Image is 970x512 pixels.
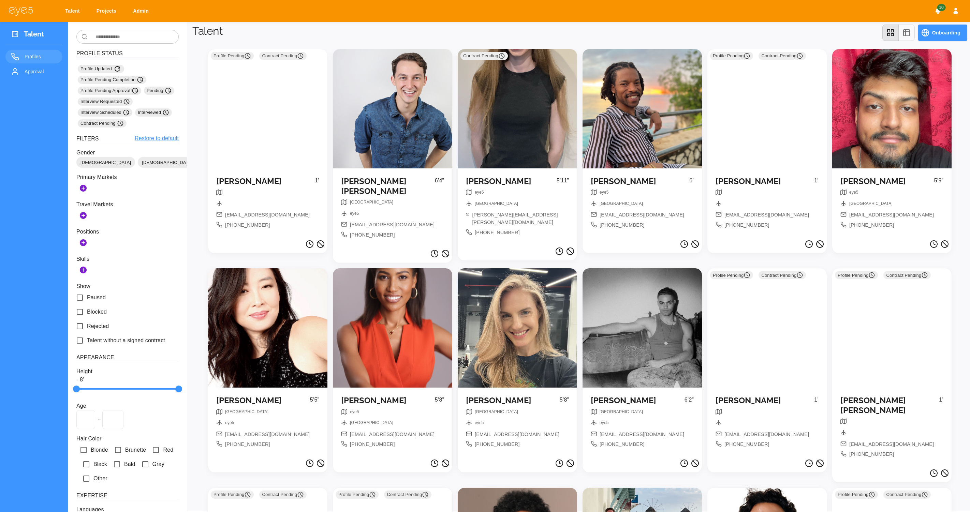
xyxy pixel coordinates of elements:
[600,420,608,428] nav: breadcrumb
[78,97,133,106] div: Interview Requested
[583,49,702,237] a: [PERSON_NAME]6’breadcrumbbreadcrumb[EMAIL_ADDRESS][DOMAIN_NAME][PHONE_NUMBER]
[350,200,393,205] span: [GEOGRAPHIC_DATA]
[138,109,169,116] span: Interviewed
[78,65,124,73] div: Profile Updated
[76,157,135,168] div: [DEMOGRAPHIC_DATA]
[93,475,107,483] span: Other
[87,336,165,345] span: Talent without a signed contract
[125,446,146,454] span: Brunette
[761,272,803,278] span: Contract Pending
[435,396,444,408] p: 5’8”
[832,49,952,237] a: [PERSON_NAME]5’9”breadcrumbbreadcrumb[EMAIL_ADDRESS][DOMAIN_NAME][PHONE_NUMBER]
[475,200,518,209] nav: breadcrumb
[838,491,875,498] span: Profile Pending
[144,87,174,95] div: Pending
[129,5,156,17] a: Admin
[435,177,444,199] p: 6’4”
[350,211,359,216] span: eye5
[832,268,952,466] a: Profile Pending Contract Pending [PERSON_NAME] [PERSON_NAME]1’[EMAIL_ADDRESS][DOMAIN_NAME][PHONE_...
[76,173,179,181] p: Primary Markets
[25,67,57,76] span: Approval
[934,177,943,189] p: 5’9”
[350,210,359,219] nav: breadcrumb
[76,200,179,209] p: Travel Markets
[98,416,100,424] span: -
[458,268,577,456] a: [PERSON_NAME]5’8”breadcrumbbreadcrumb[EMAIL_ADDRESS][DOMAIN_NAME][PHONE_NUMBER]
[76,255,179,263] p: Skills
[591,396,685,406] h5: [PERSON_NAME]
[475,189,484,198] nav: breadcrumb
[707,268,827,456] a: Profile Pending Contract Pending [PERSON_NAME]1’[EMAIL_ADDRESS][DOMAIN_NAME][PHONE_NUMBER]
[716,177,814,186] h5: [PERSON_NAME]
[600,441,645,448] span: [PHONE_NUMBER]
[849,189,858,198] nav: breadcrumb
[80,98,130,105] span: Interview Requested
[350,409,359,417] nav: breadcrumb
[472,211,569,226] span: [PERSON_NAME][EMAIL_ADDRESS][PERSON_NAME][DOMAIN_NAME]
[8,6,33,16] img: eye5
[350,231,395,239] span: [PHONE_NUMBER]
[600,222,645,229] span: [PHONE_NUMBER]
[475,420,484,428] nav: breadcrumb
[61,5,87,17] a: Talent
[310,396,319,408] p: 5’5”
[147,87,172,94] span: Pending
[76,491,179,500] h6: Expertise
[600,189,608,198] nav: breadcrumb
[591,177,689,186] h5: [PERSON_NAME]
[76,228,179,236] p: Positions
[341,396,435,406] h5: [PERSON_NAME]
[466,396,560,406] h5: [PERSON_NAME]
[466,177,557,186] h5: [PERSON_NAME]
[208,49,327,237] a: Profile Pending Contract Pending [PERSON_NAME]1’[EMAIL_ADDRESS][DOMAIN_NAME][PHONE_NUMBER]
[76,159,135,166] span: [DEMOGRAPHIC_DATA]
[849,222,894,229] span: [PHONE_NUMBER]
[138,157,196,168] div: [DEMOGRAPHIC_DATA]
[600,431,684,438] span: [EMAIL_ADDRESS][DOMAIN_NAME]
[333,268,452,456] a: [PERSON_NAME]5’8”breadcrumbbreadcrumb[EMAIL_ADDRESS][DOMAIN_NAME][PHONE_NUMBER]
[939,396,943,418] p: 1’
[76,149,179,157] p: Gender
[600,201,643,206] span: [GEOGRAPHIC_DATA]
[475,431,559,438] span: [EMAIL_ADDRESS][DOMAIN_NAME]
[724,211,809,219] span: [EMAIL_ADDRESS][DOMAIN_NAME]
[80,109,130,116] span: Interview Scheduled
[886,491,928,498] span: Contract Pending
[76,435,179,443] p: Hair Color
[78,108,132,117] div: Interview Scheduled
[208,268,327,456] a: [PERSON_NAME]5’5”breadcrumbbreadcrumb[EMAIL_ADDRESS][DOMAIN_NAME][PHONE_NUMBER]
[849,190,858,195] span: eye5
[350,420,393,425] span: [GEOGRAPHIC_DATA]
[886,272,928,278] span: Contract Pending
[849,441,934,448] span: [EMAIL_ADDRESS][DOMAIN_NAME]
[225,211,310,219] span: [EMAIL_ADDRESS][DOMAIN_NAME]
[76,49,179,58] h6: Profile Status
[333,49,452,247] a: [PERSON_NAME] [PERSON_NAME]6’4”breadcrumbbreadcrumb[EMAIL_ADDRESS][DOMAIN_NAME][PHONE_NUMBER]
[80,65,121,73] span: Profile Updated
[24,30,44,41] h3: Talent
[475,190,484,195] span: eye5
[689,177,694,189] p: 6’
[225,409,268,414] span: [GEOGRAPHIC_DATA]
[192,25,223,37] h1: Talent
[350,221,435,229] span: [EMAIL_ADDRESS][DOMAIN_NAME]
[814,177,819,189] p: 1’
[76,209,90,222] button: Add Secondary Markets
[918,25,967,41] button: Onboarding
[560,396,569,408] p: 5’8”
[814,396,819,408] p: 1’
[932,5,944,17] button: Notifications
[350,431,435,438] span: [EMAIL_ADDRESS][DOMAIN_NAME]
[216,396,310,406] h5: [PERSON_NAME]
[724,222,769,229] span: [PHONE_NUMBER]
[124,460,135,468] span: Bald
[840,396,939,416] h5: [PERSON_NAME] [PERSON_NAME]
[76,282,179,290] p: Show
[5,50,62,63] a: Profiles
[76,367,179,376] p: Height
[76,376,179,384] p: - 8’
[216,177,315,186] h5: [PERSON_NAME]
[600,200,643,209] nav: breadcrumb
[78,119,127,127] div: Contract Pending
[76,236,90,250] button: Add Positions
